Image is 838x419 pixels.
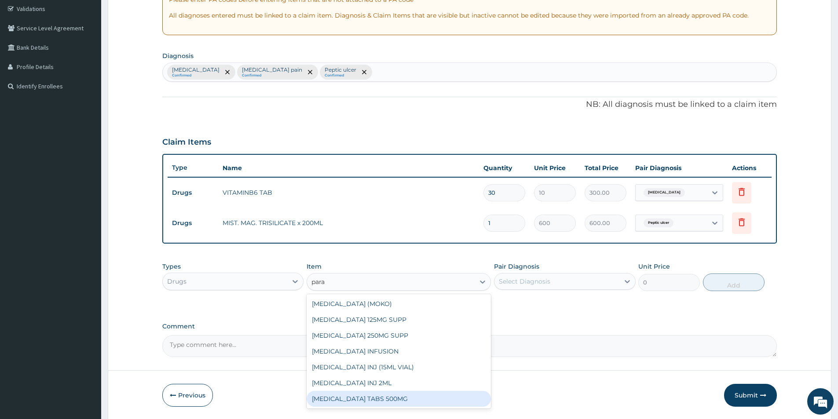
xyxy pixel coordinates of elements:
[703,273,765,291] button: Add
[242,66,302,73] p: [MEDICAL_DATA] pain
[162,138,211,147] h3: Claim Items
[16,44,36,66] img: d_794563401_company_1708531726252_794563401
[4,240,168,271] textarea: Type your message and hit 'Enter'
[307,328,491,343] div: [MEDICAL_DATA] 250MG SUPP
[325,73,356,78] small: Confirmed
[172,66,220,73] p: [MEDICAL_DATA]
[51,111,121,200] span: We're online!
[638,262,670,271] label: Unit Price
[223,68,231,76] span: remove selection option
[479,159,530,177] th: Quantity
[580,159,631,177] th: Total Price
[307,391,491,407] div: [MEDICAL_DATA] TABS 500MG
[494,262,539,271] label: Pair Diagnosis
[168,215,218,231] td: Drugs
[242,73,302,78] small: Confirmed
[530,159,580,177] th: Unit Price
[144,4,165,26] div: Minimize live chat window
[724,384,777,407] button: Submit
[162,263,181,270] label: Types
[218,214,479,232] td: MIST. MAG. TRISILICATE x 200ML
[168,185,218,201] td: Drugs
[162,384,213,407] button: Previous
[168,160,218,176] th: Type
[307,359,491,375] div: [MEDICAL_DATA] INJ (15ML VIAL)
[218,159,479,177] th: Name
[167,277,187,286] div: Drugs
[644,188,685,197] span: [MEDICAL_DATA]
[307,343,491,359] div: [MEDICAL_DATA] INFUSION
[499,277,550,286] div: Select Diagnosis
[307,262,322,271] label: Item
[631,159,728,177] th: Pair Diagnosis
[172,73,220,78] small: Confirmed
[307,312,491,328] div: [MEDICAL_DATA] 125MG SUPP
[46,49,148,61] div: Chat with us now
[306,68,314,76] span: remove selection option
[325,66,356,73] p: Peptic ulcer
[162,99,777,110] p: NB: All diagnosis must be linked to a claim item
[162,323,777,330] label: Comment
[360,68,368,76] span: remove selection option
[307,375,491,391] div: [MEDICAL_DATA] INJ 2ML
[162,51,194,60] label: Diagnosis
[728,159,772,177] th: Actions
[169,11,770,20] p: All diagnoses entered must be linked to a claim item. Diagnosis & Claim Items that are visible bu...
[644,219,673,227] span: Peptic ulcer
[218,184,479,201] td: VITAMINB6 TAB
[307,296,491,312] div: [MEDICAL_DATA] (MOKO)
